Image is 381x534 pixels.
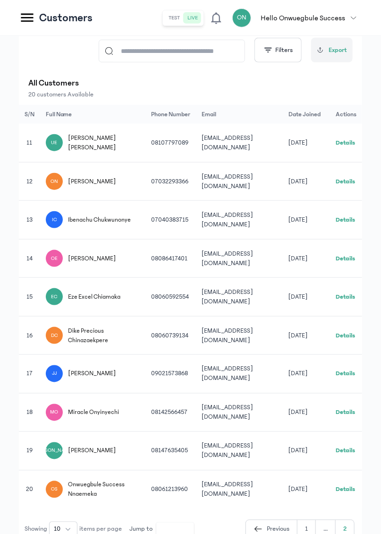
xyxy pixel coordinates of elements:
[151,370,188,377] span: 09021573868
[68,446,116,456] span: [PERSON_NAME]
[202,405,253,421] span: [EMAIL_ADDRESS][DOMAIN_NAME]
[202,173,253,189] span: [EMAIL_ADDRESS][DOMAIN_NAME]
[336,370,355,377] a: Details
[283,105,330,124] th: Date joined
[283,162,330,201] td: [DATE]
[202,135,253,151] span: [EMAIL_ADDRESS][DOMAIN_NAME]
[19,105,40,124] th: S/N
[196,105,283,124] th: Email
[40,105,146,124] th: Full Name
[46,173,63,190] div: ON
[283,201,330,240] td: [DATE]
[151,293,189,300] span: 08060592554
[68,480,140,500] span: Onwuegbule Success Nnaemeka
[68,292,121,301] span: Eze Excel Chiamaka
[336,139,355,146] a: Details
[26,332,33,339] span: 16
[68,369,116,379] span: [PERSON_NAME]
[151,255,187,262] span: 08086417401
[26,409,33,416] span: 18
[336,255,355,262] a: Details
[26,370,33,377] span: 17
[336,293,355,300] a: Details
[68,215,131,224] span: Ibenachu Chukwunonye
[202,212,253,228] span: [EMAIL_ADDRESS][DOMAIN_NAME]
[46,250,63,267] div: OE
[151,409,187,416] span: 08142566457
[283,239,330,278] td: [DATE]
[26,255,33,262] span: 14
[46,481,63,498] div: OS
[26,178,33,185] span: 12
[202,482,253,498] span: [EMAIL_ADDRESS][DOMAIN_NAME]
[311,38,353,62] button: Export
[68,254,116,263] span: [PERSON_NAME]
[151,139,188,146] span: 08107797089
[336,486,355,493] a: Details
[151,486,188,493] span: 08061213960
[46,288,63,305] div: EC
[184,12,202,24] button: live
[336,409,355,416] a: Details
[151,178,188,185] span: 07032293366
[28,77,353,90] p: All Customers
[329,45,347,55] span: Export
[26,293,33,300] span: 15
[26,448,33,454] span: 19
[46,404,63,421] div: MO
[26,216,33,223] span: 13
[68,326,140,345] span: Dike Precious Chinazaekpere
[232,9,251,27] div: ON
[151,448,188,454] span: 08147635405
[202,366,253,382] span: [EMAIL_ADDRESS][DOMAIN_NAME]
[46,442,63,459] div: [PERSON_NAME]
[261,12,345,24] p: Hello Onwuegbule Success
[68,133,140,153] span: [PERSON_NAME] [PERSON_NAME]
[283,470,330,508] td: [DATE]
[151,332,188,339] span: 08060739134
[330,105,362,124] th: Actions
[202,289,253,305] span: [EMAIL_ADDRESS][DOMAIN_NAME]
[54,525,60,534] span: 10
[68,177,116,186] span: [PERSON_NAME]
[283,432,330,471] td: [DATE]
[283,393,330,432] td: [DATE]
[336,178,355,185] a: Details
[202,327,253,344] span: [EMAIL_ADDRESS][DOMAIN_NAME]
[46,134,63,151] div: UE
[283,124,330,162] td: [DATE]
[254,38,302,62] button: Filters
[336,216,355,223] a: Details
[28,90,353,99] p: 20 customers Available
[151,216,188,223] span: 07040383715
[336,332,355,339] a: Details
[283,355,330,394] td: [DATE]
[46,365,63,382] div: JJ
[46,327,63,344] div: DC
[283,278,330,317] td: [DATE]
[145,105,196,124] th: Phone Number
[202,250,253,267] span: [EMAIL_ADDRESS][DOMAIN_NAME]
[165,12,184,24] button: test
[336,448,355,454] a: Details
[39,10,93,26] p: Customers
[202,443,253,459] span: [EMAIL_ADDRESS][DOMAIN_NAME]
[283,316,330,355] td: [DATE]
[232,9,362,27] button: ONHello Onwuegbule Success
[46,211,63,228] div: IC
[26,486,33,493] span: 20
[26,139,32,146] span: 11
[68,408,119,417] span: Miracle Onyinyechi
